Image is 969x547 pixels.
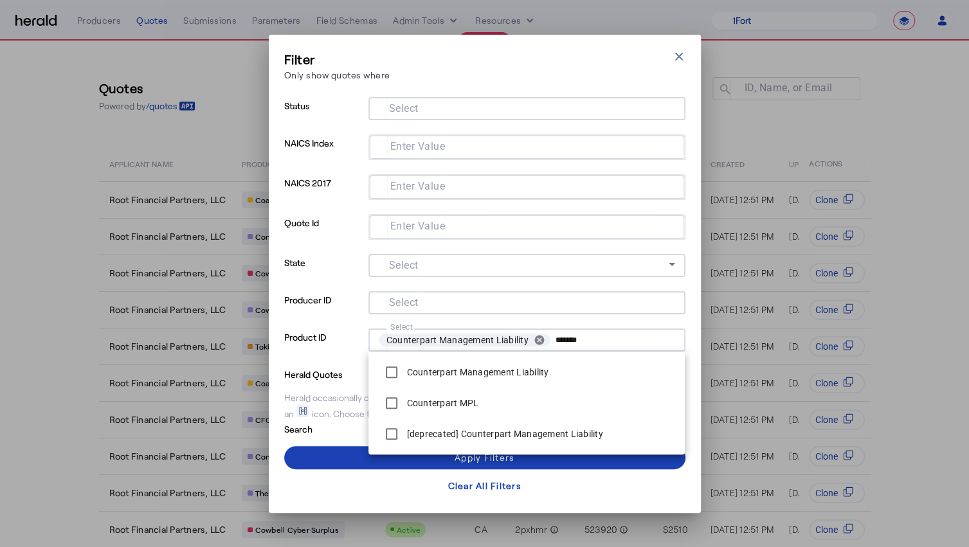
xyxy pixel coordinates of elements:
[389,102,419,114] mat-label: Select
[386,334,529,346] span: Counterpart Management Liability
[380,178,674,193] mat-chip-grid: Selection
[284,420,385,436] p: Search
[389,296,419,308] mat-label: Select
[284,446,685,469] button: Apply Filters
[455,451,514,464] div: Apply Filters
[390,322,413,331] mat-label: Select
[389,258,419,271] mat-label: Select
[284,68,390,82] p: Only show quotes where
[404,427,603,440] label: [deprecated] Counterpart Management Liability
[448,479,521,492] div: Clear All Filters
[284,328,363,366] p: Product ID
[284,474,685,498] button: Clear All Filters
[529,334,550,346] button: remove Counterpart Management Liability
[284,366,385,381] p: Herald Quotes
[404,397,479,409] label: Counterpart MPL
[284,254,363,291] p: State
[284,134,363,174] p: NAICS Index
[380,138,674,154] mat-chip-grid: Selection
[379,331,675,349] mat-chip-grid: Selection
[284,50,390,68] h3: Filter
[284,291,363,328] p: Producer ID
[379,294,675,309] mat-chip-grid: Selection
[379,100,675,115] mat-chip-grid: Selection
[284,391,685,420] div: Herald occasionally creates quotes on your behalf for testing purposes, which will be shown with ...
[380,218,674,233] mat-chip-grid: Selection
[390,139,446,152] mat-label: Enter Value
[390,179,446,192] mat-label: Enter Value
[404,366,549,379] label: Counterpart Management Liability
[284,97,363,134] p: Status
[390,219,446,231] mat-label: Enter Value
[284,174,363,214] p: NAICS 2017
[284,214,363,254] p: Quote Id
